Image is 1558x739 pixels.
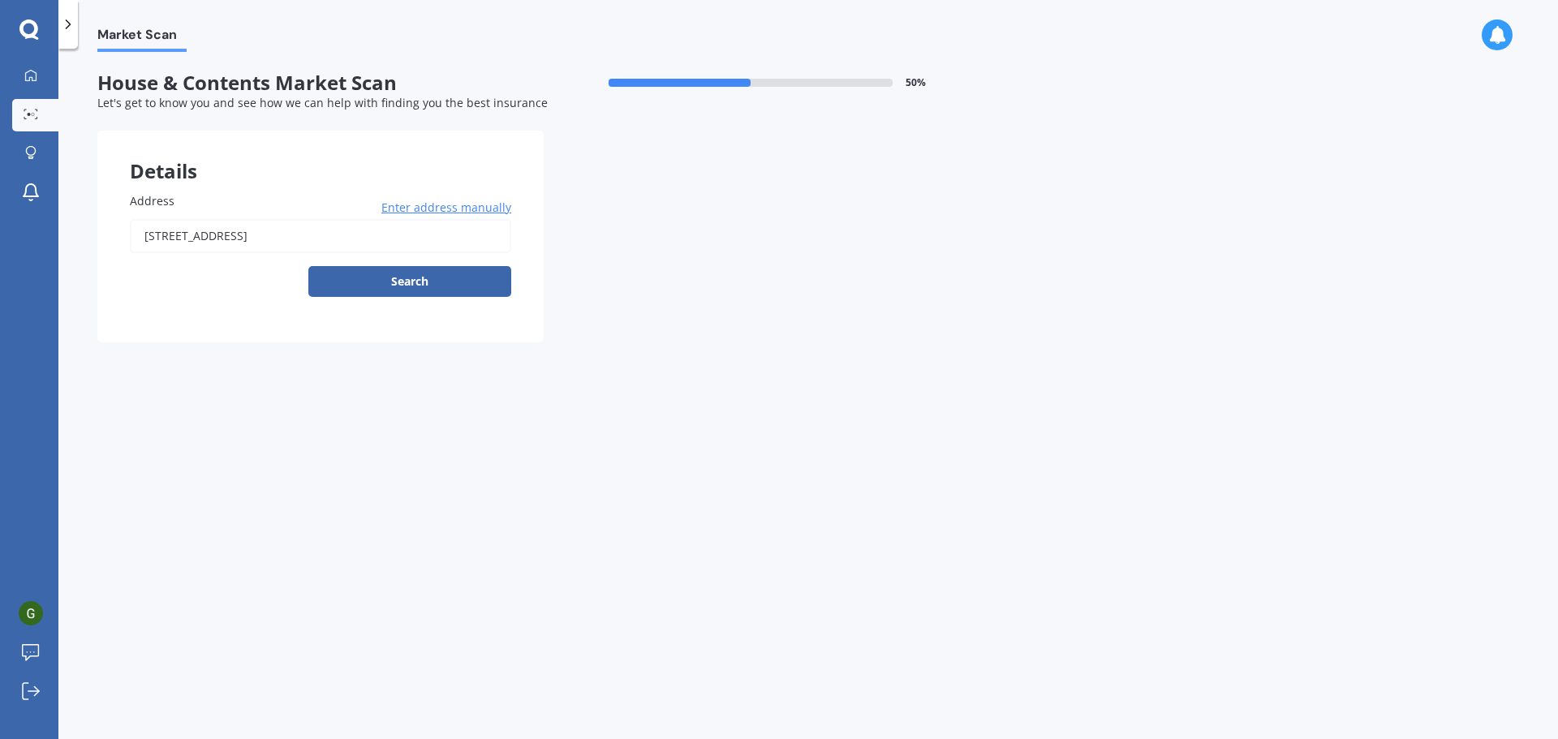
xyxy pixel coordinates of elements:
[97,71,544,95] span: House & Contents Market Scan
[130,219,511,253] input: Enter address
[97,95,548,110] span: Let's get to know you and see how we can help with finding you the best insurance
[130,193,174,208] span: Address
[97,27,187,49] span: Market Scan
[97,131,544,179] div: Details
[381,200,511,216] span: Enter address manually
[906,77,926,88] span: 50 %
[308,266,511,297] button: Search
[19,601,43,625] img: ACg8ocInll9KerqhySx3paDrCVVFv5n3h0pZcEjF3E7TaZxgdn-Fww=s96-c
